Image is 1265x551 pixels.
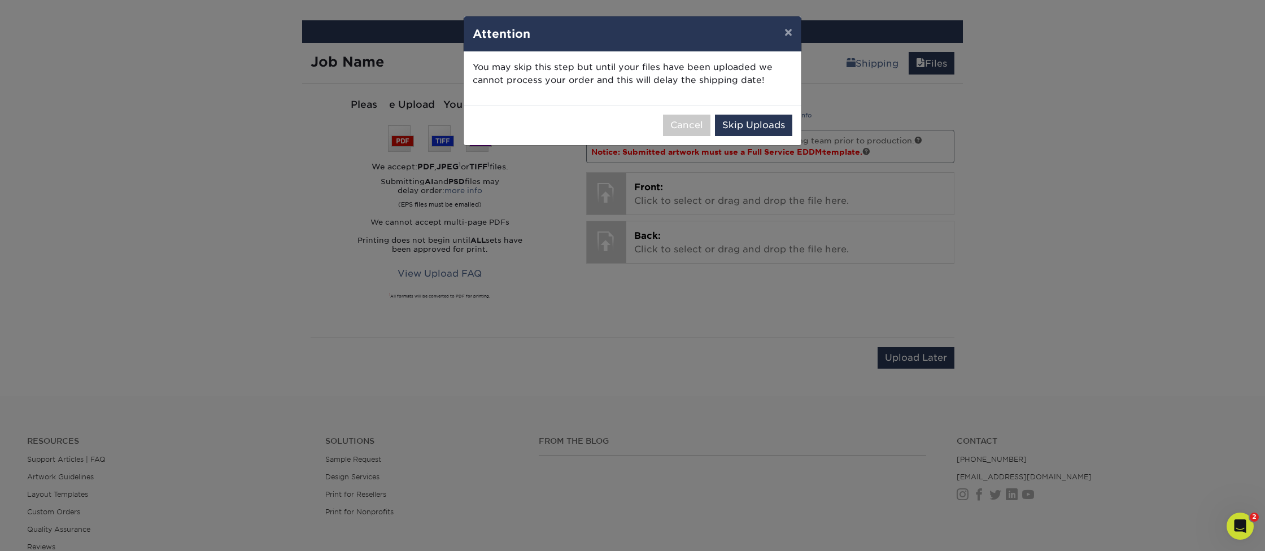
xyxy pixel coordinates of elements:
p: You may skip this step but until your files have been uploaded we cannot process your order and t... [473,61,792,87]
button: Cancel [663,115,710,136]
span: 2 [1250,513,1259,522]
h4: Attention [473,25,792,42]
iframe: Intercom live chat [1227,513,1254,540]
button: Skip Uploads [715,115,792,136]
button: × [775,16,801,48]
